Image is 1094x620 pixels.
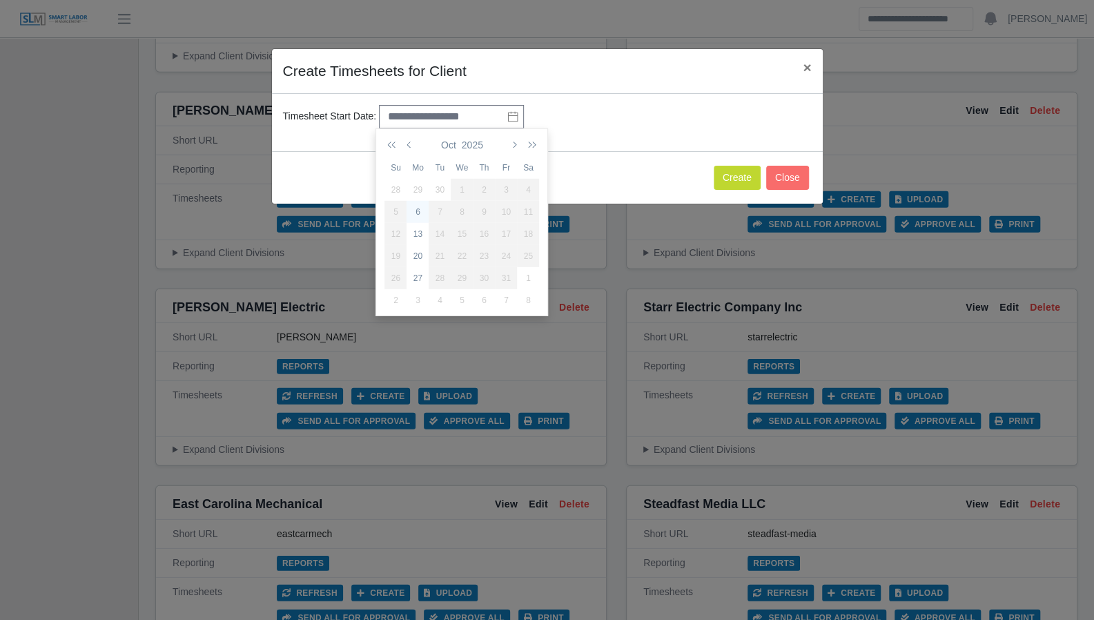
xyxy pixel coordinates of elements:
[473,272,495,284] div: 30
[451,157,473,179] th: We
[473,157,495,179] th: Th
[429,157,451,179] th: Tu
[429,179,451,201] td: 2025-09-30
[473,206,495,218] div: 9
[451,201,473,223] td: 2025-10-08
[495,289,517,311] td: 2025-11-07
[473,289,495,311] td: 2025-11-06
[473,223,495,245] td: 2025-10-16
[473,184,495,196] div: 2
[451,206,473,218] div: 8
[803,59,811,75] span: ×
[495,201,517,223] td: 2025-10-10
[495,245,517,267] td: 2025-10-24
[517,206,539,218] div: 11
[384,223,407,245] td: 2025-10-12
[495,267,517,289] td: 2025-10-31
[495,228,517,240] div: 17
[429,267,451,289] td: 2025-10-28
[384,245,407,267] td: 2025-10-19
[517,272,539,284] div: 1
[495,294,517,307] div: 7
[517,201,539,223] td: 2025-10-11
[473,250,495,262] div: 23
[429,272,451,284] div: 28
[429,223,451,245] td: 2025-10-14
[451,289,473,311] td: 2025-11-05
[495,184,517,196] div: 3
[451,245,473,267] td: 2025-10-22
[407,179,429,201] td: 2025-09-29
[473,228,495,240] div: 16
[384,250,407,262] div: 19
[429,184,451,196] div: 30
[429,250,451,262] div: 21
[407,201,429,223] td: 2025-10-06
[451,294,473,307] div: 5
[495,223,517,245] td: 2025-10-17
[384,267,407,289] td: 2025-10-26
[451,223,473,245] td: 2025-10-15
[517,267,539,289] td: 2025-11-01
[283,60,467,82] h4: Create Timesheets for Client
[384,294,407,307] div: 2
[429,228,451,240] div: 14
[517,223,539,245] td: 2025-10-18
[429,206,451,218] div: 7
[792,49,822,86] button: Close
[451,228,473,240] div: 15
[429,294,451,307] div: 4
[517,228,539,240] div: 18
[517,250,539,262] div: 25
[517,179,539,201] td: 2025-10-04
[407,245,429,267] td: 2025-10-20
[451,179,473,201] td: 2025-10-01
[495,179,517,201] td: 2025-10-03
[473,294,495,307] div: 6
[517,245,539,267] td: 2025-10-25
[517,294,539,307] div: 8
[429,201,451,223] td: 2025-10-07
[384,289,407,311] td: 2025-11-02
[517,184,539,196] div: 4
[451,184,473,196] div: 1
[517,157,539,179] th: Sa
[459,133,486,157] button: 2025
[451,267,473,289] td: 2025-10-29
[429,289,451,311] td: 2025-11-04
[766,166,809,190] button: Close
[283,109,377,124] label: Timesheet Start Date:
[495,250,517,262] div: 24
[384,179,407,201] td: 2025-09-28
[407,157,429,179] th: Mo
[407,228,429,240] div: 13
[473,245,495,267] td: 2025-10-23
[407,267,429,289] td: 2025-10-27
[407,289,429,311] td: 2025-11-03
[384,184,407,196] div: 28
[407,294,429,307] div: 3
[407,184,429,196] div: 29
[384,228,407,240] div: 12
[495,272,517,284] div: 31
[451,250,473,262] div: 22
[384,157,407,179] th: Su
[495,157,517,179] th: Fr
[384,272,407,284] div: 26
[714,166,761,190] button: Create
[495,206,517,218] div: 10
[438,133,459,157] button: Oct
[517,289,539,311] td: 2025-11-08
[384,206,407,218] div: 5
[473,267,495,289] td: 2025-10-30
[407,223,429,245] td: 2025-10-13
[407,206,429,218] div: 6
[384,201,407,223] td: 2025-10-05
[473,201,495,223] td: 2025-10-09
[473,179,495,201] td: 2025-10-02
[407,250,429,262] div: 20
[451,272,473,284] div: 29
[407,272,429,284] div: 27
[429,245,451,267] td: 2025-10-21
